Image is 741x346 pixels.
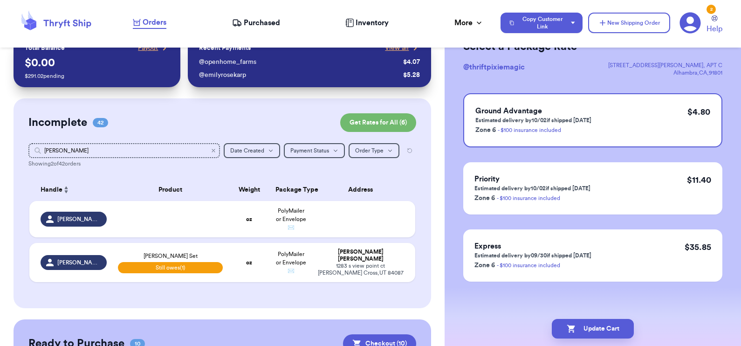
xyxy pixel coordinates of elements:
[497,195,560,201] a: - $100 insurance included
[246,260,252,265] strong: oz
[25,55,170,70] p: $ 0.00
[474,195,495,201] span: Zone 6
[707,5,716,14] div: 2
[57,215,101,223] span: [PERSON_NAME]
[474,262,495,269] span: Zone 6
[679,12,701,34] a: 2
[199,43,251,53] p: Recent Payments
[707,15,722,35] a: Help
[475,107,542,115] span: Ground Advantage
[143,17,166,28] span: Orders
[475,117,591,124] p: Estimated delivery by 10/02 if shipped [DATE]
[62,184,70,195] button: Sort ascending
[608,69,722,76] div: Alhambra , CA , 91801
[687,105,710,118] p: $ 4.80
[454,17,484,28] div: More
[133,17,166,29] a: Orders
[41,185,62,195] span: Handle
[28,143,220,158] input: Search
[246,216,252,222] strong: oz
[403,143,416,158] button: Reset all filters
[317,263,405,277] div: 1283 s view point ct [PERSON_NAME] Cross , UT 84087
[276,251,306,274] span: PolyMailer or Envelope ✉️
[312,179,416,201] th: Address
[270,179,311,201] th: Package Type
[345,17,389,28] a: Inventory
[244,17,280,28] span: Purchased
[687,173,711,187] p: $ 11.40
[93,118,108,127] span: 42
[199,57,399,67] div: @ openhome_farms
[276,208,306,230] span: PolyMailer or Envelope ✉️
[228,179,270,201] th: Weight
[232,17,280,28] a: Purchased
[230,148,264,153] span: Date Created
[144,253,198,259] span: [PERSON_NAME] Set
[25,72,170,80] p: $ 291.02 pending
[475,127,496,133] span: Zone 6
[552,319,634,339] button: Update Cart
[463,63,525,71] span: @ thriftpixiemagic
[403,70,420,80] div: $ 5.28
[474,252,591,259] p: Estimated delivery by 09/30 if shipped [DATE]
[284,143,345,158] button: Payment Status
[608,62,722,69] div: [STREET_ADDRESS][PERSON_NAME] , APT C
[497,263,560,268] a: - $100 insurance included
[501,13,583,33] button: Copy Customer Link
[685,241,711,254] p: $ 35.85
[385,43,420,53] a: View all
[403,57,420,67] div: $ 4.07
[25,43,65,53] p: Total Balance
[138,43,169,53] a: Payout
[28,160,417,167] div: Showing 2 of 42 orders
[57,259,101,266] span: [PERSON_NAME]
[28,115,87,130] h2: Incomplete
[340,113,416,132] button: Get Rates for All (6)
[356,17,389,28] span: Inventory
[118,262,223,273] span: Still owes (1)
[290,148,329,153] span: Payment Status
[112,179,229,201] th: Product
[199,70,399,80] div: @ emilyrosekarp
[588,13,670,33] button: New Shipping Order
[224,143,280,158] button: Date Created
[498,127,561,133] a: - $100 insurance included
[211,148,216,153] button: Clear search
[474,185,590,192] p: Estimated delivery by 10/02 if shipped [DATE]
[474,242,501,250] span: Express
[355,148,384,153] span: Order Type
[707,23,722,35] span: Help
[138,43,158,53] span: Payout
[349,143,399,158] button: Order Type
[385,43,409,53] span: View all
[474,175,500,183] span: Priority
[317,249,405,263] div: [PERSON_NAME] [PERSON_NAME]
